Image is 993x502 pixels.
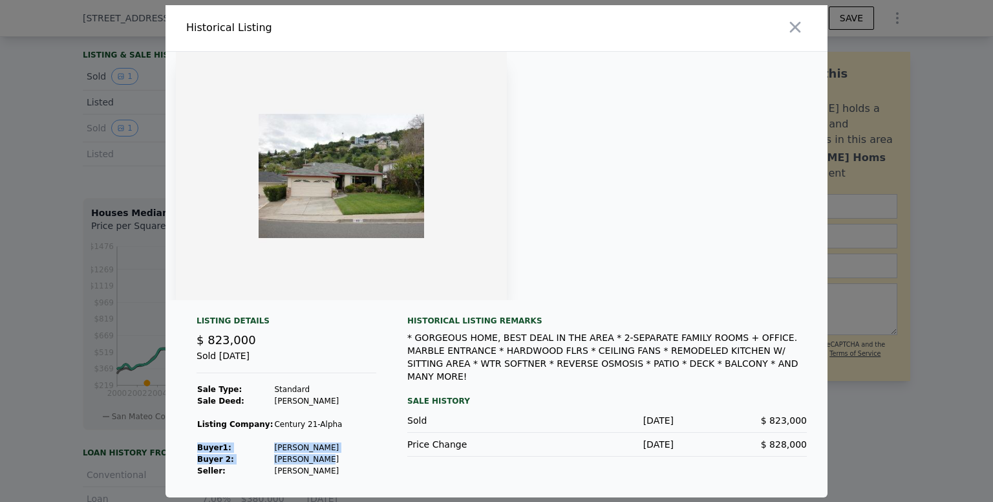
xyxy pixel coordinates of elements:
[197,349,376,373] div: Sold [DATE]
[197,333,256,347] span: $ 823,000
[197,443,231,452] strong: Buyer 1 :
[407,316,807,326] div: Historical Listing remarks
[407,438,540,451] div: Price Change
[273,419,343,430] td: Century 21-Alpha
[197,420,273,429] strong: Listing Company:
[273,442,343,453] td: [PERSON_NAME]
[273,453,343,465] td: [PERSON_NAME]
[186,20,491,36] div: Historical Listing
[761,415,807,426] span: $ 823,000
[197,466,226,475] strong: Seller :
[407,414,540,427] div: Sold
[273,395,343,407] td: [PERSON_NAME]
[273,465,343,477] td: [PERSON_NAME]
[407,393,807,409] div: Sale History
[540,414,674,427] div: [DATE]
[761,439,807,450] span: $ 828,000
[197,385,242,394] strong: Sale Type:
[407,331,807,383] div: * GORGEOUS HOME, BEST DEAL IN THE AREA * 2-SEPARATE FAMILY ROOMS + OFFICE. MARBLE ENTRANCE * HARD...
[197,455,234,464] strong: Buyer 2:
[273,384,343,395] td: Standard
[197,397,244,406] strong: Sale Deed:
[540,438,674,451] div: [DATE]
[197,316,376,331] div: Listing Details
[176,52,507,300] img: Property Img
